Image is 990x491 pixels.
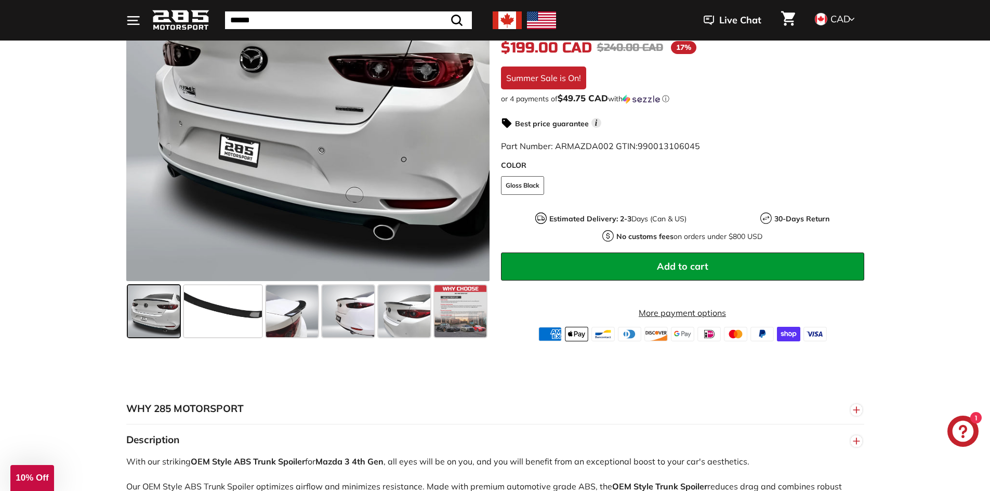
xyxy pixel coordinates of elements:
strong: ABS [234,456,251,467]
img: american_express [538,327,562,341]
img: ideal [697,327,721,341]
span: i [591,118,601,128]
div: 10% Off [10,465,54,491]
img: discover [644,327,668,341]
button: Live Chat [690,7,775,33]
a: More payment options [501,307,864,319]
strong: No customs fees [616,232,674,241]
strong: Mazda 3 4th Gen [315,456,384,467]
img: Logo_285_Motorsport_areodynamics_components [152,8,209,33]
div: Summer Sale is On! [501,67,586,89]
button: Add to cart [501,253,864,281]
img: diners_club [618,327,641,341]
strong: Trunk Spoiler [253,456,305,467]
span: Live Chat [719,14,761,27]
button: Description [126,424,864,456]
span: 990013106045 [638,141,700,151]
p: Days (Can & US) [549,214,687,224]
span: $240.00 CAD [597,41,663,54]
strong: Estimated Delivery: 2-3 [549,214,631,223]
label: COLOR [501,160,864,171]
strong: Best price guarantee [515,119,589,128]
div: or 4 payments of with [501,94,864,104]
span: $199.00 CAD [501,39,592,57]
span: $49.75 CAD [558,92,608,103]
span: CAD [830,13,850,25]
img: bancontact [591,327,615,341]
strong: OEM Style [191,456,232,467]
div: or 4 payments of$49.75 CADwithSezzle Click to learn more about Sezzle [501,94,864,104]
inbox-online-store-chat: Shopify online store chat [944,416,982,449]
span: Add to cart [657,260,708,272]
button: WHY 285 MOTORSPORT [126,393,864,424]
img: apple_pay [565,327,588,341]
img: shopify_pay [777,327,800,341]
img: Sezzle [623,95,660,104]
img: master [724,327,747,341]
span: Part Number: ARMAZDA002 GTIN: [501,141,700,151]
input: Search [225,11,472,29]
span: 10% Off [16,473,48,483]
span: 17% [671,41,696,54]
img: google_pay [671,327,694,341]
strong: 30-Days Return [774,214,829,223]
a: Cart [775,3,801,38]
img: visa [803,327,827,341]
p: on orders under $800 USD [616,231,762,242]
img: paypal [750,327,774,341]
